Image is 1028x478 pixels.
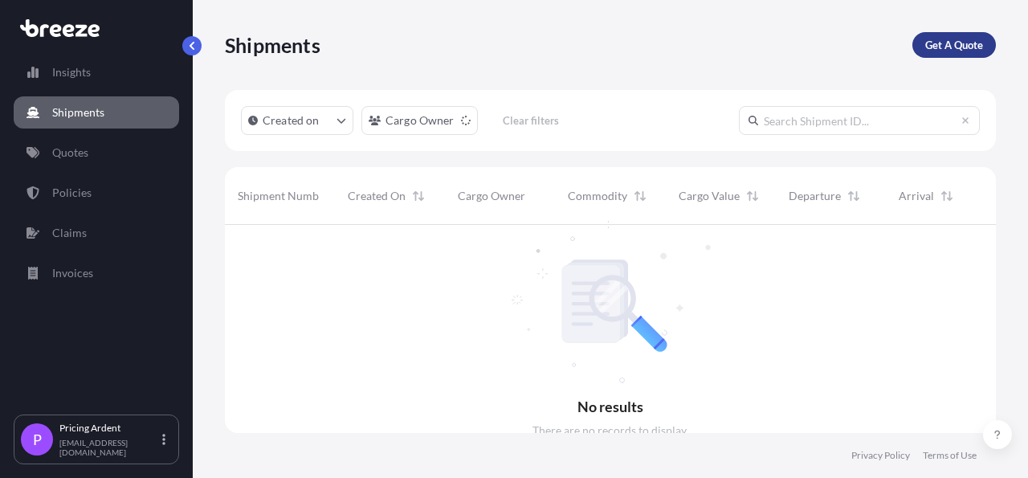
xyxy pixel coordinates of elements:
p: Get A Quote [925,37,983,53]
button: Clear filters [486,108,576,133]
button: Sort [937,186,957,206]
p: Clear filters [503,112,559,129]
p: Insights [52,64,91,80]
a: Get A Quote [912,32,996,58]
span: Arrival [899,188,934,204]
p: Created on [263,112,320,129]
a: Terms of Use [923,449,977,462]
p: Cargo Owner [385,112,455,129]
p: Quotes [52,145,88,161]
a: Shipments [14,96,179,129]
a: Invoices [14,257,179,289]
p: Policies [52,185,92,201]
a: Privacy Policy [851,449,910,462]
button: Sort [844,186,863,206]
p: Shipments [225,32,320,58]
a: Insights [14,56,179,88]
button: Sort [743,186,762,206]
p: Pricing Ardent [59,422,159,435]
span: Cargo Owner [458,188,525,204]
span: Departure [789,188,841,204]
a: Claims [14,217,179,249]
p: Claims [52,225,87,241]
span: Commodity [568,188,627,204]
button: cargoOwner Filter options [361,106,478,135]
p: [EMAIL_ADDRESS][DOMAIN_NAME] [59,438,159,457]
span: P [33,431,42,447]
p: Shipments [52,104,104,121]
span: Shipment Number [238,188,329,204]
button: Sort [409,186,428,206]
a: Quotes [14,137,179,169]
p: Invoices [52,265,93,281]
span: Cargo Value [679,188,740,204]
button: Sort [630,186,650,206]
span: Created On [348,188,406,204]
input: Search Shipment ID... [739,106,980,135]
a: Policies [14,177,179,209]
button: createdOn Filter options [241,106,353,135]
